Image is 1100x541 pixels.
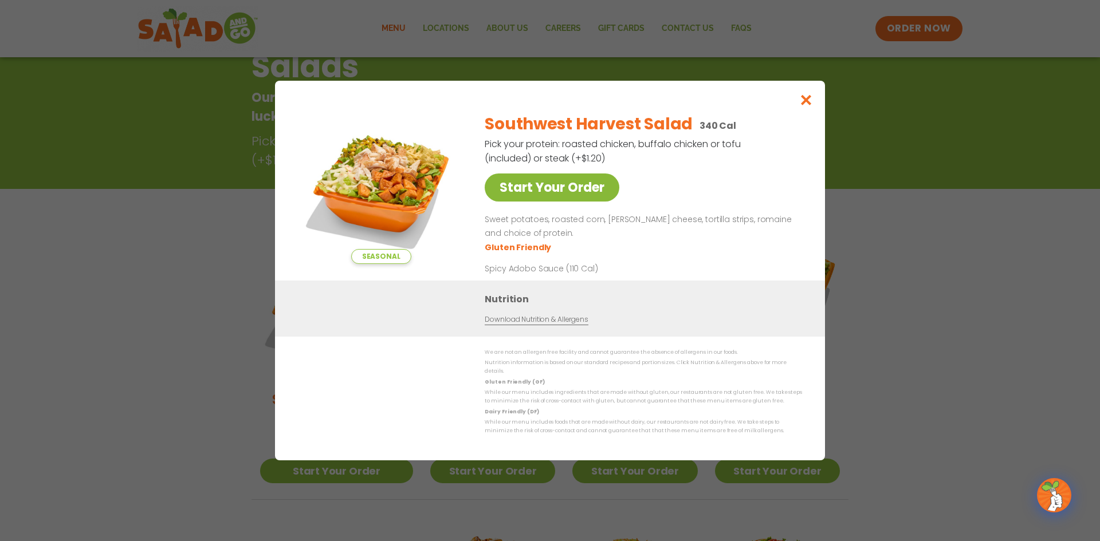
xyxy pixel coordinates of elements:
p: Sweet potatoes, roasted corn, [PERSON_NAME] cheese, tortilla strips, romaine and choice of protein. [485,213,797,240]
strong: Gluten Friendly (GF) [485,378,544,385]
img: wpChatIcon [1038,479,1070,511]
h3: Nutrition [485,292,808,306]
p: 340 Cal [700,119,736,133]
h2: Southwest Harvest Salad [485,112,693,136]
p: We are not an allergen free facility and cannot guarantee the absence of allergens in our foods. [485,348,802,357]
li: Gluten Friendly [485,242,553,254]
p: While our menu includes foods that are made without dairy, our restaurants are not dairy free. We... [485,418,802,436]
img: Featured product photo for Southwest Harvest Salad [301,104,461,264]
p: Spicy Adobo Sauce (110 Cal) [485,263,697,275]
span: Seasonal [351,249,411,264]
p: Pick your protein: roasted chicken, buffalo chicken or tofu (included) or steak (+$1.20) [485,137,742,165]
p: While our menu includes ingredients that are made without gluten, our restaurants are not gluten ... [485,388,802,406]
button: Close modal [788,81,825,119]
a: Start Your Order [485,173,619,202]
a: Download Nutrition & Allergens [485,314,588,325]
p: Nutrition information is based on our standard recipes and portion sizes. Click Nutrition & Aller... [485,358,802,376]
strong: Dairy Friendly (DF) [485,408,539,415]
